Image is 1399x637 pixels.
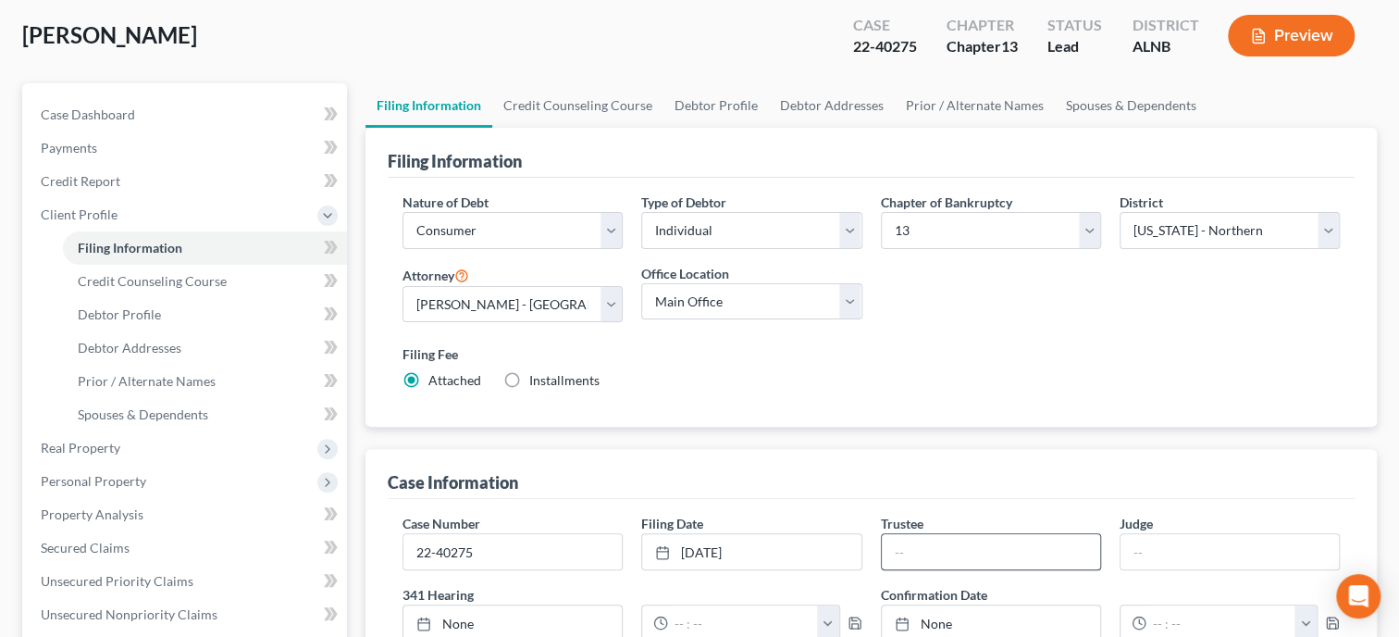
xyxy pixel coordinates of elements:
[872,585,1350,605] label: Confirmation Date
[63,298,347,331] a: Debtor Profile
[895,83,1055,128] a: Prior / Alternate Names
[492,83,663,128] a: Credit Counseling Course
[22,21,197,48] span: [PERSON_NAME]
[41,606,217,622] span: Unsecured Nonpriority Claims
[78,406,208,422] span: Spouses & Dependents
[663,83,769,128] a: Debtor Profile
[26,98,347,131] a: Case Dashboard
[641,514,703,533] label: Filing Date
[388,150,522,172] div: Filing Information
[1055,83,1207,128] a: Spouses & Dependents
[881,514,923,533] label: Trustee
[641,264,729,283] label: Office Location
[947,15,1018,36] div: Chapter
[41,206,118,222] span: Client Profile
[26,498,347,531] a: Property Analysis
[26,165,347,198] a: Credit Report
[78,306,161,322] span: Debtor Profile
[41,106,135,122] span: Case Dashboard
[41,140,97,156] span: Payments
[78,240,182,256] span: Filing Information
[63,398,347,431] a: Spouses & Dependents
[63,365,347,398] a: Prior / Alternate Names
[78,273,227,289] span: Credit Counseling Course
[78,373,216,389] span: Prior / Alternate Names
[365,83,492,128] a: Filing Information
[641,193,726,212] label: Type of Debtor
[41,573,193,589] span: Unsecured Priority Claims
[947,36,1018,57] div: Chapter
[769,83,895,128] a: Debtor Addresses
[881,193,1012,212] label: Chapter of Bankruptcy
[41,440,120,456] span: Real Property
[403,534,622,569] input: Enter case number...
[41,473,146,489] span: Personal Property
[402,514,480,533] label: Case Number
[63,231,347,265] a: Filing Information
[1047,15,1102,36] div: Status
[63,331,347,365] a: Debtor Addresses
[853,15,917,36] div: Case
[402,193,489,212] label: Nature of Debt
[1336,574,1380,618] div: Open Intercom Messenger
[1047,36,1102,57] div: Lead
[1132,36,1198,57] div: ALNB
[26,131,347,165] a: Payments
[428,372,481,388] span: Attached
[1120,193,1163,212] label: District
[529,372,600,388] span: Installments
[388,471,518,493] div: Case Information
[63,265,347,298] a: Credit Counseling Course
[1228,15,1355,56] button: Preview
[402,264,469,286] label: Attorney
[26,598,347,631] a: Unsecured Nonpriority Claims
[1120,514,1153,533] label: Judge
[1120,534,1339,569] input: --
[78,340,181,356] span: Debtor Addresses
[41,173,120,189] span: Credit Report
[41,506,143,522] span: Property Analysis
[1001,37,1018,55] span: 13
[882,534,1100,569] input: --
[393,585,872,605] label: 341 Hearing
[402,344,1340,364] label: Filing Fee
[642,534,860,569] a: [DATE]
[41,540,130,556] span: Secured Claims
[26,565,347,598] a: Unsecured Priority Claims
[26,531,347,565] a: Secured Claims
[853,36,917,57] div: 22-40275
[1132,15,1198,36] div: District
